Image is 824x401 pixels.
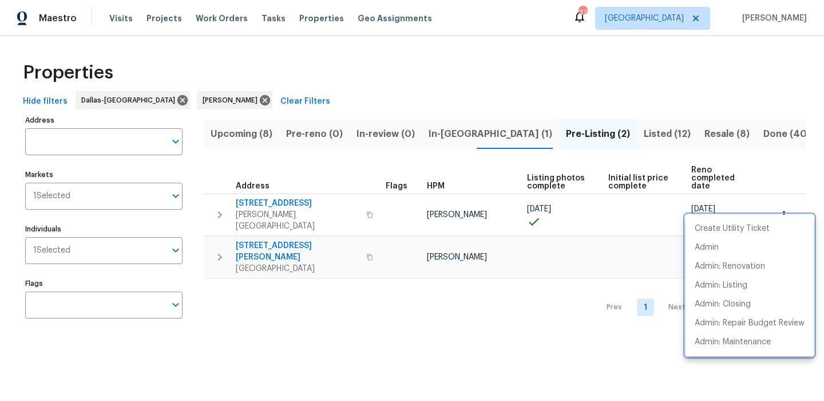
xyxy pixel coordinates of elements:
[695,336,771,348] p: Admin: Maintenance
[695,280,747,292] p: Admin: Listing
[695,298,751,310] p: Admin: Closing
[695,242,719,254] p: Admin
[695,261,765,273] p: Admin: Renovation
[695,223,770,235] p: Create Utility Ticket
[695,317,805,329] p: Admin: Repair Budget Review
